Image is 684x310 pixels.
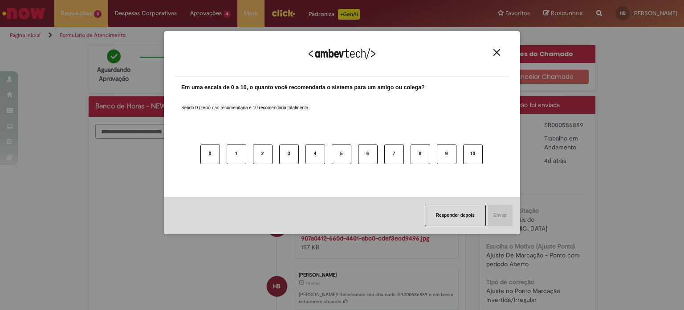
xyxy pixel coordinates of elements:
[332,145,351,164] button: 5
[305,145,325,164] button: 4
[181,83,425,92] label: Em uma escala de 0 a 10, o quanto você recomendaria o sistema para um amigo ou colega?
[411,145,430,164] button: 8
[279,145,299,164] button: 3
[309,48,375,59] img: Logo Ambevtech
[227,145,246,164] button: 1
[253,145,273,164] button: 2
[493,49,500,56] img: Close
[358,145,378,164] button: 6
[425,205,486,226] button: Responder depois
[181,94,309,111] label: Sendo 0 (zero) não recomendaria e 10 recomendaria totalmente.
[463,145,483,164] button: 10
[437,145,456,164] button: 9
[200,145,220,164] button: 0
[384,145,404,164] button: 7
[491,49,503,56] button: Close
